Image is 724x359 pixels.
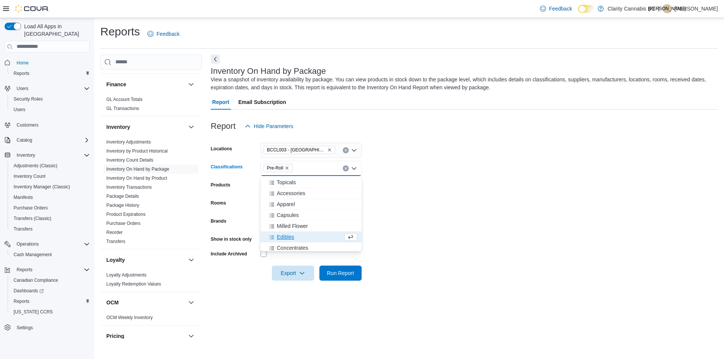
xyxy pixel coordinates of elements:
button: Users [14,84,31,93]
button: Export [272,266,314,281]
button: Manifests [8,192,93,203]
span: Inventory Transactions [106,184,152,190]
span: Inventory [14,151,90,160]
span: Security Roles [11,95,90,104]
button: Remove Pre-Roll from selection in this group [285,166,289,170]
a: [US_STATE] CCRS [11,307,56,316]
div: OCM [100,313,202,325]
button: Apparel [261,199,362,210]
button: Pricing [106,332,185,340]
a: Loyalty Redemption Values [106,281,161,287]
span: Loyalty Redemption Values [106,281,161,287]
button: OCM [106,299,185,306]
span: Report [212,95,229,110]
a: Dashboards [11,286,47,295]
button: Adjustments (Classic) [8,160,93,171]
span: Washington CCRS [11,307,90,316]
button: Next [211,55,220,64]
a: Reports [11,297,32,306]
span: Hide Parameters [254,122,293,130]
button: Accessories [261,188,362,199]
span: Inventory On Hand by Package [106,166,169,172]
button: Home [2,57,93,68]
button: Reports [8,68,93,79]
button: Remove BCCL003 - Langford from selection in this group [327,148,332,152]
span: Inventory On Hand by Product [106,175,167,181]
label: Products [211,182,230,188]
span: Product Expirations [106,211,146,217]
button: Pricing [187,332,196,341]
button: OCM [187,298,196,307]
span: Customers [17,122,38,128]
button: Topicals [261,177,362,188]
label: Include Archived [211,251,247,257]
span: Transfers (Classic) [11,214,90,223]
span: Pre-Roll [267,164,283,172]
a: Reorder [106,230,123,235]
span: Home [17,60,29,66]
span: Reports [14,298,29,304]
button: Users [2,83,93,94]
span: Reports [11,69,90,78]
a: Inventory Manager (Classic) [11,182,73,191]
span: Reports [11,297,90,306]
button: Catalog [14,136,35,145]
button: Purchase Orders [8,203,93,213]
button: Clear input [343,165,349,171]
span: Capsules [277,211,299,219]
span: Cash Management [14,252,52,258]
a: OCM Weekly Inventory [106,315,153,320]
button: Inventory [187,122,196,131]
button: Edibles [261,232,362,243]
h3: OCM [106,299,119,306]
span: Manifests [14,194,33,200]
span: Users [11,105,90,114]
span: Adjustments (Classic) [11,161,90,170]
button: Reports [8,296,93,307]
span: Inventory Count Details [106,157,153,163]
h3: Report [211,122,236,131]
a: Inventory On Hand by Product [106,176,167,181]
label: Rooms [211,200,226,206]
span: Package History [106,202,139,208]
span: Users [17,86,28,92]
span: Accessories [277,189,305,197]
button: Clear input [343,147,349,153]
h3: Finance [106,81,126,88]
button: Capsules [261,210,362,221]
a: Reports [11,69,32,78]
span: Customers [14,120,90,130]
div: Inventory [100,137,202,249]
button: Transfers [8,224,93,234]
a: Users [11,105,28,114]
a: Home [14,58,32,67]
button: Inventory [14,151,38,160]
button: Operations [14,240,42,249]
label: Classifications [211,164,243,170]
a: Canadian Compliance [11,276,61,285]
button: Inventory [106,123,185,131]
p: Clarity Cannabis BC [607,4,655,13]
a: GL Transactions [106,106,139,111]
span: Dashboards [14,288,44,294]
button: Run Report [319,266,362,281]
span: Inventory by Product Historical [106,148,168,154]
span: Loyalty Adjustments [106,272,147,278]
h3: Loyalty [106,256,125,264]
span: Package Details [106,193,139,199]
a: GL Account Totals [106,97,143,102]
button: [US_STATE] CCRS [8,307,93,317]
button: Reports [14,265,35,274]
span: Purchase Orders [106,220,141,226]
a: Dashboards [8,286,93,296]
span: Email Subscription [238,95,286,110]
button: Transfers (Classic) [8,213,93,224]
a: Feedback [537,1,575,16]
label: Show in stock only [211,236,252,242]
a: Inventory On Hand by Package [106,167,169,172]
nav: Complex example [5,54,90,353]
button: Finance [187,80,196,89]
span: Reports [17,267,32,273]
span: Canadian Compliance [14,277,58,283]
a: Adjustments (Classic) [11,161,60,170]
